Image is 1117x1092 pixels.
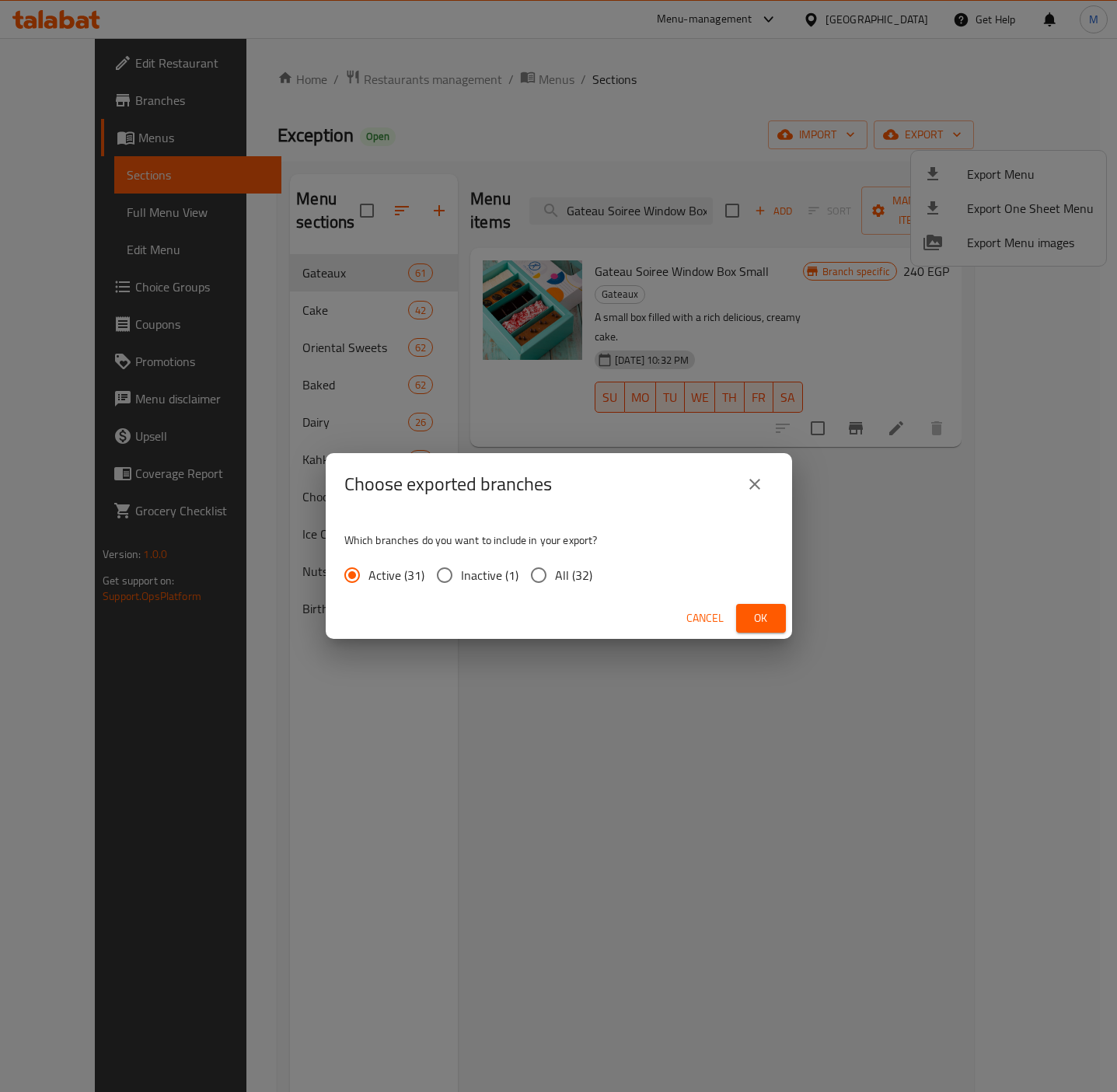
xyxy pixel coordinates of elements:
span: Cancel [686,609,724,628]
span: All (32) [555,566,592,584]
button: Cancel [680,604,730,633]
span: Ok [749,609,773,628]
span: Inactive (1) [461,566,518,584]
button: Ok [736,604,786,633]
p: Which branches do you want to include in your export? [344,532,773,548]
h2: Choose exported branches [344,472,552,497]
span: Active (31) [368,566,424,584]
button: close [736,466,773,503]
